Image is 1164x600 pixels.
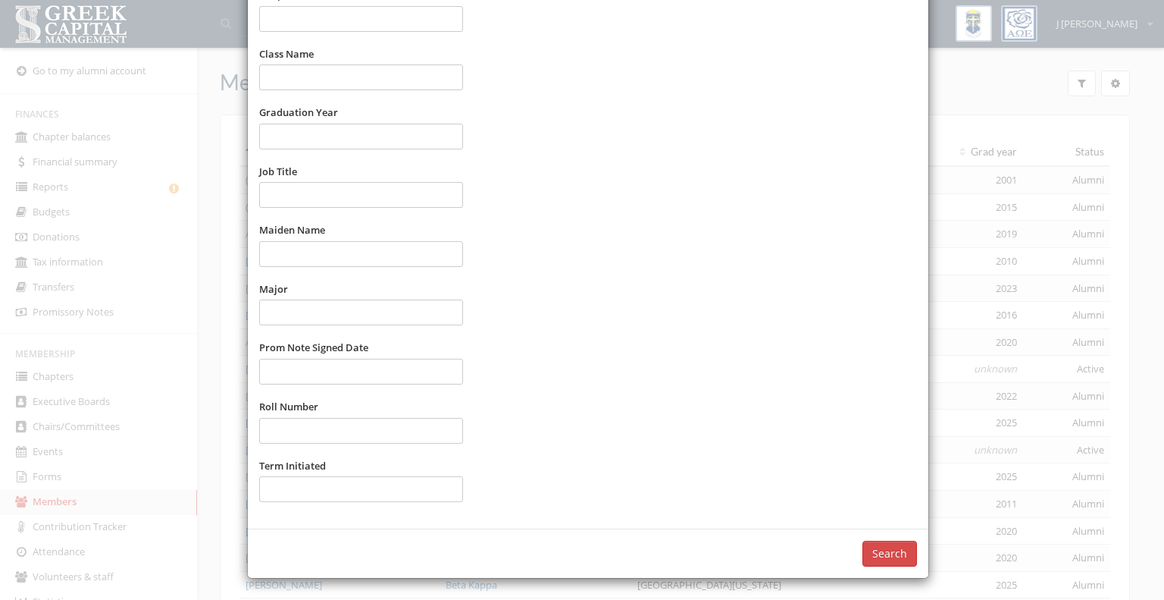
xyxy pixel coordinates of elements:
[259,459,326,473] label: Term Initiated
[259,165,297,179] label: Job Title
[259,223,325,237] label: Maiden Name
[259,282,288,297] label: Major
[259,341,368,355] label: Prom Note Signed Date
[862,541,917,567] button: Search
[259,47,314,61] label: Class Name
[259,105,338,120] label: Graduation Year
[259,400,318,414] label: Roll Number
